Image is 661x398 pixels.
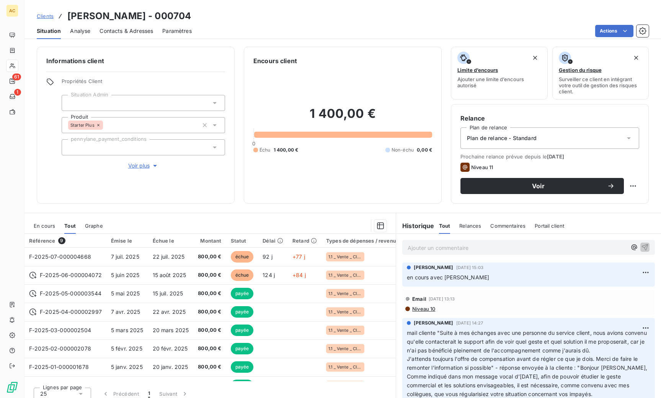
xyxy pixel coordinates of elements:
[111,290,140,297] span: 5 mai 2025
[490,223,526,229] span: Commentaires
[153,364,188,370] span: 20 janv. 2025
[14,89,21,96] span: 1
[407,329,648,354] span: mail cliente "Suite à mes échanges avec une personne du service client, nous avions convenu qu'el...
[153,345,188,352] span: 20 févr. 2025
[552,47,649,99] button: Gestion du risqueSurveiller ce client en intégrant votre outil de gestion des risques client.
[231,306,254,318] span: payée
[328,291,362,296] span: 1.1 _ Vente _ Clients
[111,238,144,244] div: Émise le
[328,346,362,351] span: 1.1 _ Vente _ Clients
[12,73,21,80] span: 61
[559,67,602,73] span: Gestion du risque
[535,223,564,229] span: Portail client
[37,12,54,20] a: Clients
[460,114,639,123] h6: Relance
[40,271,102,279] span: F-2025-06-000004072
[470,183,607,189] span: Voir
[198,238,221,244] div: Montant
[153,308,186,315] span: 22 avr. 2025
[29,237,102,244] div: Référence
[392,147,414,153] span: Non-échu
[456,321,483,325] span: [DATE] 14:27
[58,237,65,244] span: 9
[40,390,47,398] span: 25
[153,272,186,278] span: 15 août 2025
[407,274,489,281] span: en cours avec [PERSON_NAME]
[328,328,362,333] span: 1.1 _ Vente _ Clients
[37,27,61,35] span: Situation
[68,144,74,151] input: Ajouter une valeur
[29,253,91,260] span: F-2025-07-000004668
[64,223,76,229] span: Tout
[62,78,225,89] span: Propriétés Client
[231,325,254,336] span: payée
[40,308,102,316] span: F-2025-04-000002997
[231,343,254,354] span: payée
[6,5,18,17] div: AC
[412,296,426,302] span: Email
[263,272,275,278] span: 124 j
[29,345,91,352] span: F-2025-02-000002078
[471,164,493,170] span: Niveau 11
[457,67,498,73] span: Limite d’encours
[111,345,142,352] span: 5 févr. 2025
[407,373,631,397] span: Comme indiqué dans mon message vocal d’[DATE], afin de pouvoir étudier le geste commercial et les...
[547,153,564,160] span: [DATE]
[231,251,254,263] span: échue
[231,361,254,373] span: payée
[34,223,55,229] span: En cours
[231,238,254,244] div: Statut
[6,381,18,393] img: Logo LeanPay
[162,27,192,35] span: Paramètres
[460,178,624,194] button: Voir
[439,223,450,229] span: Tout
[111,364,143,370] span: 5 janv. 2025
[328,273,362,277] span: 1.1 _ Vente _ Clients
[411,306,435,312] span: Niveau 10
[456,265,483,270] span: [DATE] 15:03
[328,254,362,259] span: 1.1 _ Vente _ Clients
[148,390,150,398] span: 1
[68,99,74,106] input: Ajouter une valeur
[396,221,434,230] h6: Historique
[414,264,453,271] span: [PERSON_NAME]
[29,327,91,333] span: F-2025-03-000002504
[292,253,305,260] span: +77 j
[37,13,54,19] span: Clients
[260,147,271,153] span: Échu
[111,253,139,260] span: 7 juil. 2025
[414,320,453,326] span: [PERSON_NAME]
[328,365,362,369] span: 1.1 _ Vente _ Clients
[274,147,299,153] span: 1 400,00 €
[153,253,185,260] span: 22 juil. 2025
[559,76,643,95] span: Surveiller ce client en intégrant votre outil de gestion des risques client.
[46,56,225,65] h6: Informations client
[67,9,191,23] h3: [PERSON_NAME] - 000704
[231,380,254,391] span: payée
[263,238,283,244] div: Délai
[451,47,548,99] button: Limite d’encoursAjouter une limite d’encours autorisé
[326,238,399,244] div: Types de dépenses / revenus
[111,327,144,333] span: 5 mars 2025
[198,308,221,316] span: 800,00 €
[231,288,254,299] span: payée
[40,290,101,297] span: F-2025-05-000003544
[328,310,362,314] span: 1.1 _ Vente _ Clients
[292,238,317,244] div: Retard
[635,372,653,390] iframe: Intercom live chat
[153,238,189,244] div: Échue le
[292,272,306,278] span: +84 j
[198,326,221,334] span: 800,00 €
[231,269,254,281] span: échue
[263,253,273,260] span: 92 j
[198,363,221,371] span: 800,00 €
[70,123,95,127] span: Starter Plus
[252,140,255,147] span: 0
[253,56,297,65] h6: Encours client
[198,345,221,352] span: 800,00 €
[70,27,90,35] span: Analyse
[198,253,221,261] span: 800,00 €
[103,122,109,129] input: Ajouter une valeur
[29,364,89,370] span: F-2025-01-000001678
[62,161,225,170] button: Voir plus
